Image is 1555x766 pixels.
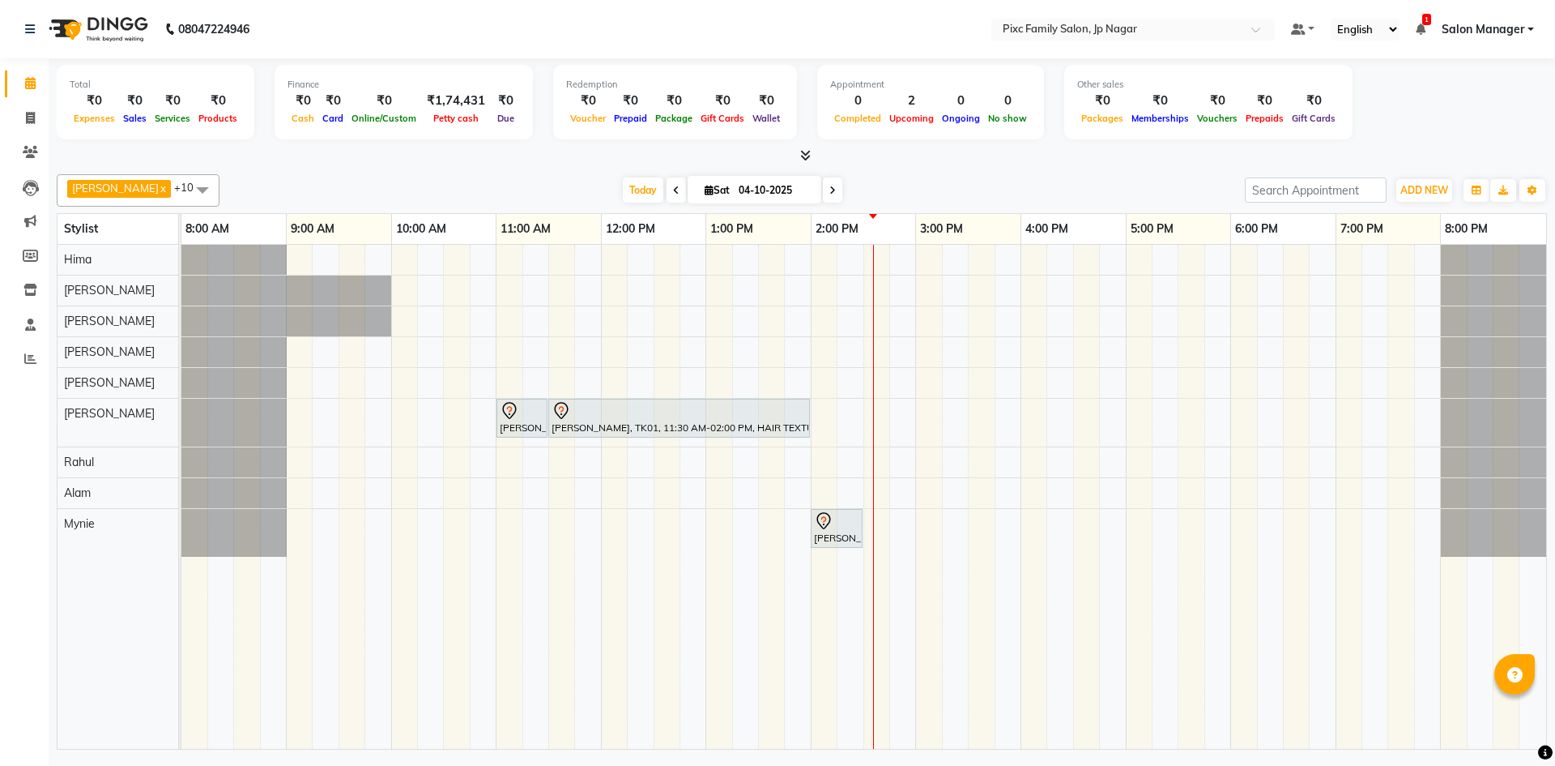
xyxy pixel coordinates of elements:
[1193,113,1242,124] span: Vouchers
[651,92,697,110] div: ₹0
[288,78,520,92] div: Finance
[64,344,155,359] span: [PERSON_NAME]
[119,113,151,124] span: Sales
[610,113,651,124] span: Prepaid
[1442,21,1524,38] span: Salon Manager
[984,92,1031,110] div: 0
[830,113,885,124] span: Completed
[566,92,610,110] div: ₹0
[287,217,339,241] a: 9:00 AM
[748,113,784,124] span: Wallet
[623,178,663,203] span: Today
[706,217,757,241] a: 1:00 PM
[493,113,518,124] span: Due
[602,217,659,241] a: 12:00 PM
[1077,78,1340,92] div: Other sales
[64,252,92,267] span: Hima
[492,92,520,110] div: ₹0
[697,92,748,110] div: ₹0
[194,113,241,124] span: Products
[1021,217,1072,241] a: 4:00 PM
[159,182,166,195] a: x
[885,113,938,124] span: Upcoming
[498,401,546,435] div: [PERSON_NAME], TK02, 11:00 AM-11:30 AM, HAIRCUT AND STYLE - HAIRCUT BY EXPERT
[812,217,863,241] a: 2:00 PM
[64,486,91,500] span: Alam
[1288,92,1340,110] div: ₹0
[347,92,420,110] div: ₹0
[64,375,155,390] span: [PERSON_NAME]
[420,92,492,110] div: ₹1,74,431
[830,92,885,110] div: 0
[288,92,318,110] div: ₹0
[885,92,938,110] div: 2
[1487,701,1539,750] iframe: chat widget
[64,516,95,531] span: Mynie
[70,113,119,124] span: Expenses
[70,92,119,110] div: ₹0
[916,217,967,241] a: 3:00 PM
[1400,184,1448,196] span: ADD NEW
[938,92,984,110] div: 0
[318,113,347,124] span: Card
[64,283,155,297] span: [PERSON_NAME]
[1242,113,1288,124] span: Prepaids
[288,113,318,124] span: Cash
[181,217,233,241] a: 8:00 AM
[1127,92,1193,110] div: ₹0
[550,401,808,435] div: [PERSON_NAME], TK01, 11:30 AM-02:00 PM, HAIR TEXTURING - NANO PLASTIA LONG
[1422,14,1431,25] span: 1
[1193,92,1242,110] div: ₹0
[64,455,94,469] span: Rahul
[1242,92,1288,110] div: ₹0
[178,6,249,52] b: 08047224946
[496,217,555,241] a: 11:00 AM
[429,113,483,124] span: Petty cash
[651,113,697,124] span: Package
[151,113,194,124] span: Services
[1077,113,1127,124] span: Packages
[1396,179,1452,202] button: ADD NEW
[830,78,1031,92] div: Appointment
[938,113,984,124] span: Ongoing
[1336,217,1387,241] a: 7:00 PM
[1245,178,1387,203] input: Search Appointment
[701,184,734,196] span: Sat
[1288,113,1340,124] span: Gift Cards
[812,511,861,546] div: [PERSON_NAME], TK01, 02:00 PM-02:30 PM, WAXING SERVICES - CHOCOLATE HALF LEGS
[1416,22,1425,36] a: 1
[70,78,241,92] div: Total
[566,78,784,92] div: Redemption
[174,181,206,194] span: +10
[64,314,155,328] span: [PERSON_NAME]
[347,113,420,124] span: Online/Custom
[984,113,1031,124] span: No show
[1127,113,1193,124] span: Memberships
[119,92,151,110] div: ₹0
[64,406,155,421] span: [PERSON_NAME]
[151,92,194,110] div: ₹0
[194,92,241,110] div: ₹0
[1077,92,1127,110] div: ₹0
[748,92,784,110] div: ₹0
[392,217,450,241] a: 10:00 AM
[697,113,748,124] span: Gift Cards
[72,182,159,195] span: [PERSON_NAME]
[1441,217,1492,241] a: 8:00 PM
[1127,217,1178,241] a: 5:00 PM
[610,92,651,110] div: ₹0
[566,113,610,124] span: Voucher
[41,6,152,52] img: logo
[64,221,98,236] span: Stylist
[734,178,815,203] input: 2025-10-04
[1231,217,1282,241] a: 6:00 PM
[318,92,347,110] div: ₹0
